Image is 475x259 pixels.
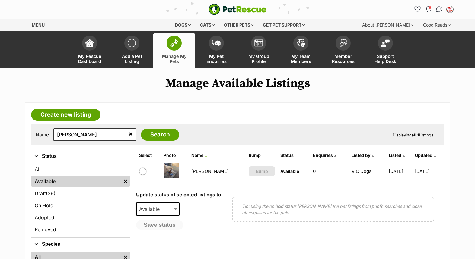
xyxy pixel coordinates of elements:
[447,6,453,12] img: VIC Dogs profile pic
[313,153,333,158] span: translation missing: en.admin.listings.index.attributes.enquiries
[259,19,309,31] div: Get pet support
[36,132,49,137] label: Name
[381,39,390,47] img: help-desk-icon-fdf02630f3aa405de69fd3d07c3f3aa587a6932b1a1747fa1d2bba05be0121f9.svg
[121,176,130,187] a: Remove filter
[195,33,238,68] a: My Pet Enquiries
[415,161,443,182] td: [DATE]
[31,200,130,211] a: On Hold
[46,190,56,197] span: (29)
[386,161,415,182] td: [DATE]
[389,153,405,158] a: Listed
[339,39,347,47] img: member-resources-icon-8e73f808a243e03378d46382f2149f9095a855e16c252ad45f914b54edf8863c.svg
[238,33,280,68] a: My Group Profile
[76,54,103,64] span: My Rescue Dashboard
[413,5,422,14] a: Favourites
[31,109,100,121] a: Create new listing
[426,6,431,12] img: notifications-46538b983faf8c2785f20acdc204bb7945ddae34d4c08c2a6579f10ce5e182be.svg
[136,192,223,198] label: Update status of selected listings to:
[31,188,130,199] a: Draft
[137,151,161,160] th: Select
[137,205,166,213] span: Available
[31,224,130,235] a: Removed
[322,33,364,68] a: Member Resources
[445,5,455,14] button: My account
[85,39,94,47] img: dashboard-icon-eb2f2d2d3e046f16d808141f083e7271f6b2e854fb5c12c21221c1fb7104beca.svg
[111,33,153,68] a: Add a Pet Listing
[128,39,136,47] img: add-pet-listing-icon-0afa8454b4691262ce3f59096e99ab1cd57d4a30225e0717b998d2c9b9846f56.svg
[203,54,230,64] span: My Pet Enquiries
[141,129,179,141] input: Search
[358,19,418,31] div: About [PERSON_NAME]
[209,4,266,15] img: logo-e224e6f780fb5917bec1dbf3a21bbac754714ae5b6737aabdf751b685950b380.svg
[423,5,433,14] button: Notifications
[245,54,272,64] span: My Group Profile
[415,153,432,158] span: Updated
[196,19,219,31] div: Cats
[287,54,314,64] span: My Team Members
[280,169,299,174] span: Available
[256,168,268,174] span: Bump
[118,54,145,64] span: Add a Pet Listing
[249,166,275,176] button: Bump
[389,153,401,158] span: Listed
[419,19,455,31] div: Good Reads
[31,176,121,187] a: Available
[413,5,455,14] ul: Account quick links
[246,151,277,160] th: Bump
[297,39,305,47] img: team-members-icon-5396bd8760b3fe7c0b43da4ab00e1e3bb1a5d9ba89233759b79545d2d3fc5d0d.svg
[311,161,349,182] td: 0
[136,202,180,216] span: Available
[393,133,433,137] span: Displaying Listings
[191,153,207,158] a: Name
[436,6,442,12] img: chat-41dd97257d64d25036548639549fe6c8038ab92f7586957e7f3b1b290dea8141.svg
[330,54,357,64] span: Member Resources
[31,163,130,237] div: Status
[280,33,322,68] a: My Team Members
[170,39,178,47] img: manage-my-pets-icon-02211641906a0b7f246fdf0571729dbe1e7629f14944591b6c1af311fb30b64b.svg
[31,212,130,223] a: Adopted
[31,240,130,248] button: Species
[32,22,45,27] span: Menu
[434,5,444,14] a: Conversations
[242,203,425,216] p: Tip: using the on hold status [PERSON_NAME] the pet listings from public searches and close off e...
[364,33,406,68] a: Support Help Desk
[220,19,258,31] div: Other pets
[209,4,266,15] a: PetRescue
[254,39,263,47] img: group-profile-icon-3fa3cf56718a62981997c0bc7e787c4b2cf8bcc04b72c1350f741eb67cf2f40e.svg
[191,153,203,158] span: Name
[153,33,195,68] a: Manage My Pets
[313,153,336,158] a: Enquiries
[69,33,111,68] a: My Rescue Dashboard
[31,152,130,160] button: Status
[191,168,228,174] a: [PERSON_NAME]
[31,164,130,175] a: All
[415,153,436,158] a: Updated
[352,168,371,174] a: VIC Dogs
[136,220,183,230] button: Save status
[161,54,188,64] span: Manage My Pets
[25,19,49,30] a: Menu
[352,153,370,158] span: Listed by
[212,40,221,46] img: pet-enquiries-icon-7e3ad2cf08bfb03b45e93fb7055b45f3efa6380592205ae92323e6603595dc1f.svg
[412,133,419,137] strong: all 1
[161,151,188,160] th: Photo
[372,54,399,64] span: Support Help Desk
[278,151,310,160] th: Status
[171,19,195,31] div: Dogs
[352,153,374,158] a: Listed by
